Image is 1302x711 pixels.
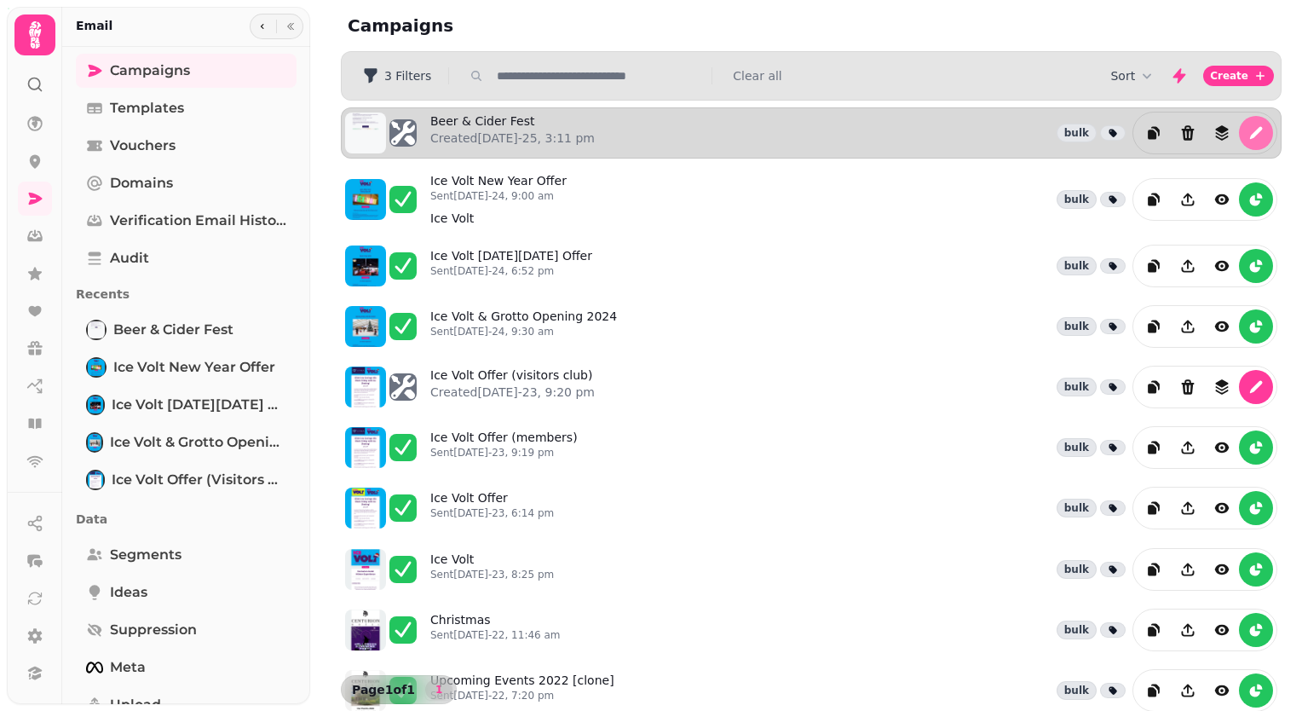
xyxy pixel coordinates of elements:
button: edit [1239,116,1273,150]
a: Verification email history [76,204,297,238]
button: Share campaign preview [1171,309,1205,344]
button: 1 [425,679,452,700]
div: bulk [1057,378,1097,396]
button: view [1205,491,1239,525]
span: 3 Filters [384,70,431,82]
div: bulk [1057,190,1097,209]
a: Upcoming Events 2022 [clone]Sent[DATE]-22, 7:20 pm [430,672,614,709]
button: edit [1239,370,1273,404]
span: Ice Volt & Grotto Opening 2024 [110,432,286,453]
span: Beer & Cider Fest [113,320,233,340]
p: Sent [DATE]-23, 6:14 pm [430,506,554,520]
img: aHR0cHM6Ly9zdGFtcGVkZS1zZXJ2aWNlLXByb2QtdGVtcGxhdGUtcHJldmlld3MuczMuZXUtd2VzdC0xLmFtYXpvbmF3cy5jb... [345,427,386,468]
button: duplicate [1137,182,1171,217]
button: Create [1203,66,1274,86]
img: Ice Volt Black Friday Offer [88,396,103,413]
button: view [1205,552,1239,587]
button: Share campaign preview [1171,182,1205,217]
button: revisions [1205,116,1239,150]
div: bulk [1057,560,1097,579]
span: Vouchers [110,136,176,156]
a: Ice Volt Offer (members)Sent[DATE]-23, 9:19 pm [430,429,578,466]
span: Templates [110,98,184,118]
img: aHR0cHM6Ly9zdGFtcGVkZS1zZXJ2aWNlLXByb2QtdGVtcGxhdGUtcHJldmlld3MuczMuZXUtd2VzdC0xLmFtYXpvbmF3cy5jb... [345,113,386,153]
img: aHR0cHM6Ly9zdGFtcGVkZS1zZXJ2aWNlLXByb2QtdGVtcGxhdGUtcHJldmlld3MuczMuZXUtd2VzdC0xLmFtYXpvbmF3cy5jb... [345,670,386,711]
img: aHR0cHM6Ly9zdGFtcGVkZS1zZXJ2aWNlLXByb2QtdGVtcGxhdGUtcHJldmlld3MuczMuZXUtd2VzdC0xLmFtYXpvbmF3cy5jb... [345,610,386,650]
a: Ice Volt OfferSent[DATE]-23, 6:14 pm [430,489,554,527]
span: Create [1210,71,1248,81]
span: Ice Volt New Year Offer [113,357,275,378]
img: aHR0cHM6Ly9zdGFtcGVkZS1zZXJ2aWNlLXByb2QtdGVtcGxhdGUtcHJldmlld3MuczMuZXUtd2VzdC0xLmFtYXpvbmF3cy5jb... [345,179,386,220]
a: Segments [76,538,297,572]
a: Ice VoltSent[DATE]-23, 8:25 pm [430,551,554,588]
p: Sent [DATE]-23, 8:25 pm [430,568,554,581]
a: Campaigns [76,54,297,88]
img: aHR0cHM6Ly9zdGFtcGVkZS1zZXJ2aWNlLXByb2QtdGVtcGxhdGUtcHJldmlld3MuczMuZXUtd2VzdC0xLmFtYXpvbmF3cy5jb... [345,246,386,286]
div: bulk [1057,438,1097,457]
button: Delete [1171,370,1205,404]
button: Share campaign preview [1171,552,1205,587]
p: Sent [DATE]-24, 9:30 am [430,325,617,338]
a: Ice Volt New Year OfferSent[DATE]-24, 9:00 amIce Voltclose [430,172,567,227]
button: 3 Filters [349,62,445,90]
h2: Campaigns [348,14,675,38]
a: Suppression [76,613,297,647]
img: aHR0cHM6Ly9zdGFtcGVkZS1zZXJ2aWNlLXByb2QtdGVtcGxhdGUtcHJldmlld3MuczMuZXUtd2VzdC0xLmFtYXpvbmF3cy5jb... [345,306,386,347]
button: Share campaign preview [1171,431,1205,465]
img: Beer & Cider Fest [88,321,105,338]
a: Ideas [76,575,297,610]
span: Verification email history [110,211,286,231]
button: duplicate [1137,370,1171,404]
img: Ice Volt Offer (visitors club) [88,471,103,488]
span: Ideas [110,582,147,603]
div: bulk [1057,499,1097,517]
button: view [1205,673,1239,708]
span: Domains [110,173,173,194]
button: view [1205,613,1239,647]
button: Delete [1171,116,1205,150]
span: Campaigns [110,61,190,81]
a: Ice Volt & Grotto Opening 2024Ice Volt & Grotto Opening 2024 [76,425,297,460]
a: Audit [76,241,297,275]
p: Page 1 of 1 [345,681,422,698]
p: Created [DATE]-25, 3:11 pm [430,130,595,147]
a: Vouchers [76,129,297,163]
div: bulk [1057,124,1097,142]
span: Ice Volt [DATE][DATE] Offer [112,395,286,415]
button: Share campaign preview [1171,613,1205,647]
p: Sent [DATE]-24, 6:52 pm [430,264,592,278]
p: Sent [DATE]-23, 9:19 pm [430,446,578,460]
a: Meta [76,650,297,685]
img: aHR0cHM6Ly9zdGFtcGVkZS1zZXJ2aWNlLXByb2QtdGVtcGxhdGUtcHJldmlld3MuczMuZXUtd2VzdC0xLmFtYXpvbmF3cy5jb... [345,367,386,408]
button: revisions [1205,370,1239,404]
div: bulk [1057,257,1097,275]
button: reports [1239,249,1273,283]
a: Templates [76,91,297,125]
p: Created [DATE]-23, 9:20 pm [430,384,595,401]
a: Beer & Cider FestBeer & Cider Fest [76,313,297,347]
div: bulk [1057,621,1097,639]
p: Data [76,504,297,535]
span: Ice Volt Offer (visitors club) [112,470,286,490]
button: view [1205,249,1239,283]
p: Recents [76,279,297,309]
button: reports [1239,491,1273,525]
button: duplicate [1137,613,1171,647]
button: view [1205,182,1239,217]
a: ChristmasSent[DATE]-22, 11:46 am [430,611,561,649]
button: reports [1239,309,1273,344]
span: Segments [110,545,181,565]
button: Clear all [733,67,781,84]
h2: Email [76,17,112,34]
img: Ice Volt New Year Offer [88,359,105,376]
img: aHR0cHM6Ly9zdGFtcGVkZS1zZXJ2aWNlLXByb2QtdGVtcGxhdGUtcHJldmlld3MuczMuZXUtd2VzdC0xLmFtYXpvbmF3cy5jb... [345,549,386,590]
nav: Pagination [425,679,452,700]
button: duplicate [1137,431,1171,465]
button: reports [1239,613,1273,647]
button: view [1205,431,1239,465]
a: Beer & Cider FestCreated[DATE]-25, 3:11 pm [430,113,595,153]
span: Suppression [110,620,197,640]
a: Ice Volt Offer (visitors club)Created[DATE]-23, 9:20 pm [430,367,595,408]
span: Ice Volt [430,211,474,225]
button: duplicate [1137,552,1171,587]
